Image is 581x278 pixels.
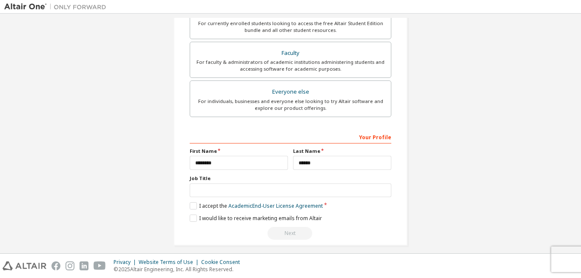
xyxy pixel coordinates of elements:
[190,148,288,155] label: First Name
[195,59,386,72] div: For faculty & administrators of academic institutions administering students and accessing softwa...
[3,261,46,270] img: altair_logo.svg
[190,175,391,182] label: Job Title
[51,261,60,270] img: facebook.svg
[66,261,74,270] img: instagram.svg
[293,148,391,155] label: Last Name
[195,98,386,112] div: For individuals, businesses and everyone else looking to try Altair software and explore our prod...
[190,130,391,143] div: Your Profile
[190,227,391,240] div: Read and acccept EULA to continue
[195,86,386,98] div: Everyone else
[139,259,201,266] div: Website Terms of Use
[201,259,245,266] div: Cookie Consent
[228,202,323,209] a: Academic End-User License Agreement
[114,266,245,273] p: © 2025 Altair Engineering, Inc. All Rights Reserved.
[114,259,139,266] div: Privacy
[4,3,111,11] img: Altair One
[80,261,88,270] img: linkedin.svg
[94,261,106,270] img: youtube.svg
[195,47,386,59] div: Faculty
[195,20,386,34] div: For currently enrolled students looking to access the free Altair Student Edition bundle and all ...
[190,202,323,209] label: I accept the
[190,215,322,222] label: I would like to receive marketing emails from Altair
